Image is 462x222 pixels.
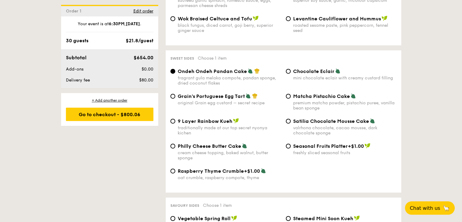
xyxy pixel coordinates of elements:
span: $654.00 [133,55,153,61]
span: Order 1 [66,9,84,14]
span: +$1.00 [244,168,260,174]
div: black fungus, diced carrot, goji berry, superior ginger sauce [178,23,281,33]
strong: 6:30PM [109,21,125,26]
img: icon-chef-hat.a58ddaea.svg [254,68,260,74]
div: mini chocolate eclair with creamy custard filling [293,75,396,81]
span: Levantine Cauliflower and Hummus [293,16,381,22]
div: freshly sliced seasonal fruits [293,150,396,155]
span: 🦙 [443,205,450,212]
div: fragrant gula melaka compote, pandan sponge, dried coconut flakes [178,75,281,86]
img: icon-vegan.f8ff3823.svg [382,16,388,21]
div: + Add another order [66,98,153,103]
span: Vegetable Spring Roll [178,216,231,221]
span: Add-ons [66,67,84,72]
span: Choose 1 item [198,56,227,61]
input: Raspberry Thyme Crumble+$1.00oat crumble, raspberry compote, thyme [170,168,175,173]
span: Wok Braised Celtuce and Tofu [178,16,252,22]
img: icon-vegetarian.fe4039eb.svg [370,118,375,123]
span: Matcha Pistachio Cake [293,93,350,99]
span: Raspberry Thyme Crumble [178,168,244,174]
div: oat crumble, raspberry compote, thyme [178,175,281,180]
div: Your event is at , . [66,21,153,32]
div: premium matcha powder, pistachio puree, vanilla bean sponge [293,100,396,111]
input: Satilia Chocolate Mousse Cakevalrhona chocolate, cacao mousse, dark chocolate sponge [286,119,291,123]
div: roasted sesame paste, pink peppercorn, fennel seed [293,23,396,33]
div: $21.8/guest [126,37,153,44]
span: Chat with us [410,205,440,211]
div: 30 guests [66,37,88,44]
div: valrhona chocolate, cacao mousse, dark chocolate sponge [293,125,396,136]
img: icon-vegetarian.fe4039eb.svg [261,168,266,173]
input: Steamed Mini Soon Kuehturnip, carrot, mushrooms [286,216,291,221]
span: Seasonal Fruits Platter [293,143,348,149]
div: traditionally made at our top secret nyonya kichen [178,125,281,136]
img: icon-vegetarian.fe4039eb.svg [242,143,247,148]
input: Chocolate Eclairmini chocolate eclair with creamy custard filling [286,69,291,74]
input: Grain's Portuguese Egg Tartoriginal Grain egg custard – secret recipe [170,94,175,99]
div: cream cheese topping, baked walnut, butter sponge [178,150,281,161]
span: Delivery fee [66,78,90,83]
img: icon-chef-hat.a58ddaea.svg [252,93,258,99]
img: icon-vegan.f8ff3823.svg [354,215,360,221]
img: icon-vegan.f8ff3823.svg [233,118,239,123]
input: Vegetable Spring Rollcabbage, tofu, wood ear mushrooms [170,216,175,221]
img: icon-vegetarian.fe4039eb.svg [248,68,253,74]
span: Edit order [133,9,153,14]
span: Choose 1 item [203,203,232,208]
img: icon-vegan.f8ff3823.svg [231,215,237,221]
input: 9 Layer Rainbow Kuehtraditionally made at our top secret nyonya kichen [170,119,175,123]
span: Philly Cheese Butter Cake [178,143,241,149]
img: icon-vegan.f8ff3823.svg [253,16,259,21]
strong: [DATE] [126,21,140,26]
img: icon-vegetarian.fe4039eb.svg [245,93,251,99]
span: $0.00 [141,67,153,72]
span: Savoury sides [170,203,199,208]
input: Levantine Cauliflower and Hummusroasted sesame paste, pink peppercorn, fennel seed [286,16,291,21]
span: Satilia Chocolate Mousse Cake [293,118,369,124]
span: Grain's Portuguese Egg Tart [178,93,245,99]
span: Subtotal [66,55,87,61]
input: Philly Cheese Butter Cakecream cheese topping, baked walnut, butter sponge [170,144,175,148]
span: Sweet sides [170,56,194,61]
img: icon-vegetarian.fe4039eb.svg [335,68,341,74]
img: icon-vegetarian.fe4039eb.svg [351,93,356,99]
div: Go to checkout - $800.06 [66,108,153,121]
input: Matcha Pistachio Cakepremium matcha powder, pistachio puree, vanilla bean sponge [286,94,291,99]
span: 9 Layer Rainbow Kueh [178,118,232,124]
button: Chat with us🦙 [405,201,455,215]
input: Seasonal Fruits Platter+$1.00freshly sliced seasonal fruits [286,144,291,148]
span: +$1.00 [348,143,364,149]
input: Wok Braised Celtuce and Tofublack fungus, diced carrot, goji berry, superior ginger sauce [170,16,175,21]
img: icon-vegan.f8ff3823.svg [364,143,371,148]
div: original Grain egg custard – secret recipe [178,100,281,106]
input: Ondeh Ondeh Pandan Cakefragrant gula melaka compote, pandan sponge, dried coconut flakes [170,69,175,74]
span: Steamed Mini Soon Kueh [293,216,353,221]
span: $80.00 [139,78,153,83]
span: Chocolate Eclair [293,68,334,74]
span: Ondeh Ondeh Pandan Cake [178,68,247,74]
